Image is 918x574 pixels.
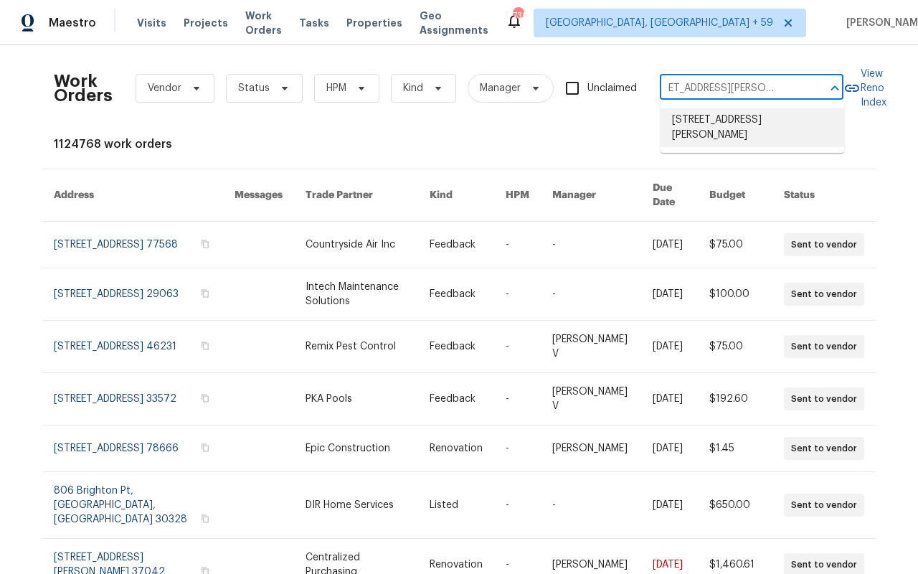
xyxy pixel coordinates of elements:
td: Feedback [418,321,494,373]
button: Close [825,78,845,98]
th: HPM [494,169,541,222]
td: - [494,268,541,321]
span: [GEOGRAPHIC_DATA], [GEOGRAPHIC_DATA] + 59 [546,16,773,30]
span: Properties [346,16,402,30]
td: Remix Pest Control [294,321,418,373]
td: - [541,268,641,321]
span: Visits [137,16,166,30]
span: Tasks [299,18,329,28]
li: [STREET_ADDRESS][PERSON_NAME] [661,108,844,147]
td: Feedback [418,222,494,268]
button: Copy Address [199,392,212,405]
td: - [494,222,541,268]
span: Manager [480,81,521,95]
td: - [494,373,541,425]
td: Countryside Air Inc [294,222,418,268]
th: Budget [698,169,772,222]
div: 739 [513,9,523,23]
td: - [494,321,541,373]
td: PKA Pools [294,373,418,425]
span: Geo Assignments [420,9,488,37]
button: Copy Address [199,441,212,454]
th: Messages [223,169,294,222]
th: Status [772,169,876,222]
button: Copy Address [199,287,212,300]
button: Copy Address [199,237,212,250]
div: 1124768 work orders [54,137,864,151]
td: - [541,222,641,268]
button: Copy Address [199,339,212,352]
td: Renovation [418,425,494,472]
span: Unclaimed [587,81,637,96]
th: Due Date [641,169,698,222]
span: Projects [184,16,228,30]
td: [PERSON_NAME] V [541,321,641,373]
th: Kind [418,169,494,222]
th: Manager [541,169,641,222]
td: - [494,472,541,539]
td: - [494,425,541,472]
td: Epic Construction [294,425,418,472]
th: Address [42,169,223,222]
td: [PERSON_NAME] [541,425,641,472]
h2: Work Orders [54,74,113,103]
td: Feedback [418,268,494,321]
a: View Reno Index [843,67,886,110]
td: Feedback [418,373,494,425]
td: - [541,472,641,539]
span: HPM [326,81,346,95]
td: [PERSON_NAME] V [541,373,641,425]
span: Vendor [148,81,181,95]
td: Intech Maintenance Solutions [294,268,418,321]
span: Work Orders [245,9,282,37]
th: Trade Partner [294,169,418,222]
span: Kind [403,81,423,95]
span: Status [238,81,270,95]
span: Maestro [49,16,96,30]
td: Listed [418,472,494,539]
input: Enter in an address [660,77,803,100]
td: DIR Home Services [294,472,418,539]
button: Copy Address [199,512,212,525]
